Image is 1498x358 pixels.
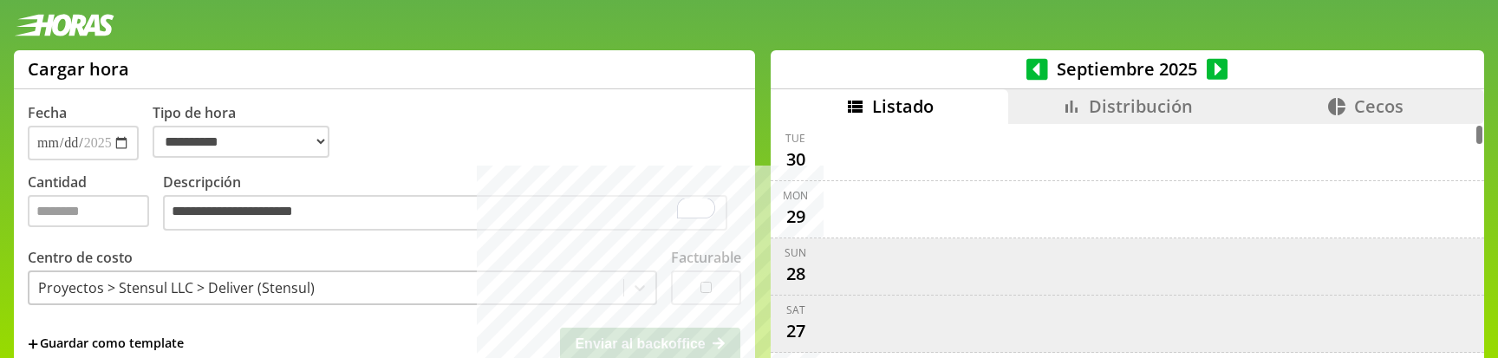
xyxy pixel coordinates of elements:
[28,335,38,354] span: +
[163,172,741,236] label: Descripción
[28,195,149,227] input: Cantidad
[782,203,810,231] div: 29
[153,103,343,160] label: Tipo de hora
[785,245,806,260] div: Sun
[14,14,114,36] img: logotipo
[783,188,808,203] div: Mon
[163,195,727,231] textarea: To enrich screen reader interactions, please activate Accessibility in Grammarly extension settings
[28,103,67,122] label: Fecha
[28,248,133,267] label: Centro de costo
[782,317,810,345] div: 27
[1048,57,1207,81] span: Septiembre 2025
[782,146,810,173] div: 30
[153,126,329,158] select: Tipo de hora
[28,57,129,81] h1: Cargar hora
[785,131,805,146] div: Tue
[786,303,805,317] div: Sat
[782,260,810,288] div: 28
[38,278,315,297] div: Proyectos > Stensul LLC > Deliver (Stensul)
[872,94,934,118] span: Listado
[28,172,163,236] label: Cantidad
[671,248,741,267] label: Facturable
[28,335,184,354] span: +Guardar como template
[1089,94,1193,118] span: Distribución
[1354,94,1404,118] span: Cecos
